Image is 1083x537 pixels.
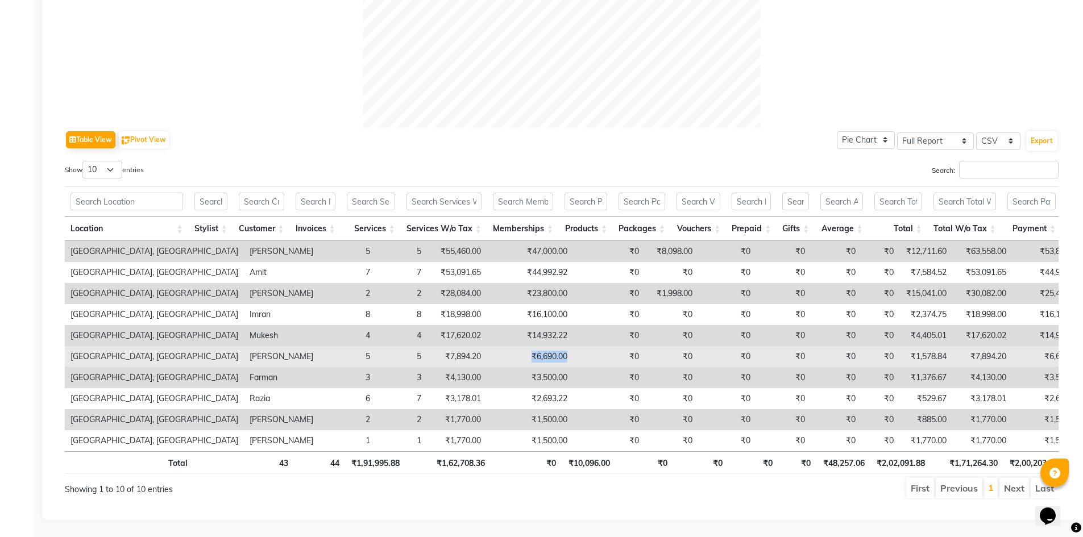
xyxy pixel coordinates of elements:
[778,451,816,473] th: ₹0
[376,241,427,262] td: 5
[65,430,244,451] td: [GEOGRAPHIC_DATA], [GEOGRAPHIC_DATA]
[988,482,994,493] a: 1
[861,283,899,304] td: ₹0
[613,217,671,241] th: Packages: activate to sort column ascending
[319,388,376,409] td: 6
[899,346,952,367] td: ₹1,578.84
[427,346,487,367] td: ₹7,894.20
[1026,131,1057,151] button: Export
[319,409,376,430] td: 2
[345,451,405,473] th: ₹1,91,995.88
[1002,217,1062,241] th: Payment: activate to sort column ascending
[952,430,1012,451] td: ₹1,770.00
[671,217,726,241] th: Vouchers: activate to sort column ascending
[427,367,487,388] td: ₹4,130.00
[70,193,183,210] input: Search Location
[487,325,573,346] td: ₹14,932.22
[376,409,427,430] td: 2
[645,241,698,262] td: ₹8,098.00
[645,283,698,304] td: ₹1,998.00
[811,409,861,430] td: ₹0
[952,262,1012,283] td: ₹53,091.65
[244,409,319,430] td: [PERSON_NAME]
[427,283,487,304] td: ₹28,084.00
[376,262,427,283] td: 7
[376,430,427,451] td: 1
[645,325,698,346] td: ₹0
[65,325,244,346] td: [GEOGRAPHIC_DATA], [GEOGRAPHIC_DATA]
[811,262,861,283] td: ₹0
[427,241,487,262] td: ₹55,460.00
[487,262,573,283] td: ₹44,992.92
[244,304,319,325] td: Imran
[65,262,244,283] td: [GEOGRAPHIC_DATA], [GEOGRAPHIC_DATA]
[573,388,645,409] td: ₹0
[66,131,115,148] button: Table View
[562,451,616,473] th: ₹10,096.00
[861,241,899,262] td: ₹0
[811,367,861,388] td: ₹0
[811,283,861,304] td: ₹0
[932,161,1059,178] label: Search:
[573,430,645,451] td: ₹0
[405,451,491,473] th: ₹1,62,708.36
[899,409,952,430] td: ₹885.00
[65,241,244,262] td: [GEOGRAPHIC_DATA], [GEOGRAPHIC_DATA]
[933,193,996,210] input: Search Total W/o Tax
[756,430,811,451] td: ₹0
[573,262,645,283] td: ₹0
[861,304,899,325] td: ₹0
[698,241,756,262] td: ₹0
[319,346,376,367] td: 5
[427,388,487,409] td: ₹3,178.01
[673,451,728,473] th: ₹0
[487,409,573,430] td: ₹1,500.00
[928,217,1002,241] th: Total W/o Tax: activate to sort column ascending
[487,367,573,388] td: ₹3,500.00
[811,325,861,346] td: ₹0
[616,451,673,473] th: ₹0
[237,451,294,473] th: 43
[239,193,284,210] input: Search Customer
[290,217,341,241] th: Invoices: activate to sort column ascending
[899,283,952,304] td: ₹15,041.00
[376,388,427,409] td: 7
[777,217,815,241] th: Gifts: activate to sort column ascending
[861,430,899,451] td: ₹0
[899,367,952,388] td: ₹1,376.67
[698,430,756,451] td: ₹0
[870,451,931,473] th: ₹2,02,091.88
[756,388,811,409] td: ₹0
[565,193,607,210] input: Search Products
[756,262,811,283] td: ₹0
[732,193,771,210] input: Search Prepaid
[487,283,573,304] td: ₹23,800.00
[756,409,811,430] td: ₹0
[427,304,487,325] td: ₹18,998.00
[952,241,1012,262] td: ₹63,558.00
[319,430,376,451] td: 1
[874,193,922,210] input: Search Total
[573,346,645,367] td: ₹0
[952,388,1012,409] td: ₹3,178.01
[861,262,899,283] td: ₹0
[698,388,756,409] td: ₹0
[645,430,698,451] td: ₹0
[347,193,395,210] input: Search Services
[899,241,952,262] td: ₹12,711.60
[119,131,169,148] button: Pivot View
[194,193,227,210] input: Search Stylist
[698,409,756,430] td: ₹0
[756,346,811,367] td: ₹0
[65,161,144,178] label: Show entries
[811,304,861,325] td: ₹0
[952,325,1012,346] td: ₹17,620.02
[244,346,319,367] td: [PERSON_NAME]
[861,325,899,346] td: ₹0
[619,193,665,210] input: Search Packages
[244,241,319,262] td: [PERSON_NAME]
[376,304,427,325] td: 8
[487,388,573,409] td: ₹2,693.22
[65,283,244,304] td: [GEOGRAPHIC_DATA], [GEOGRAPHIC_DATA]
[319,283,376,304] td: 2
